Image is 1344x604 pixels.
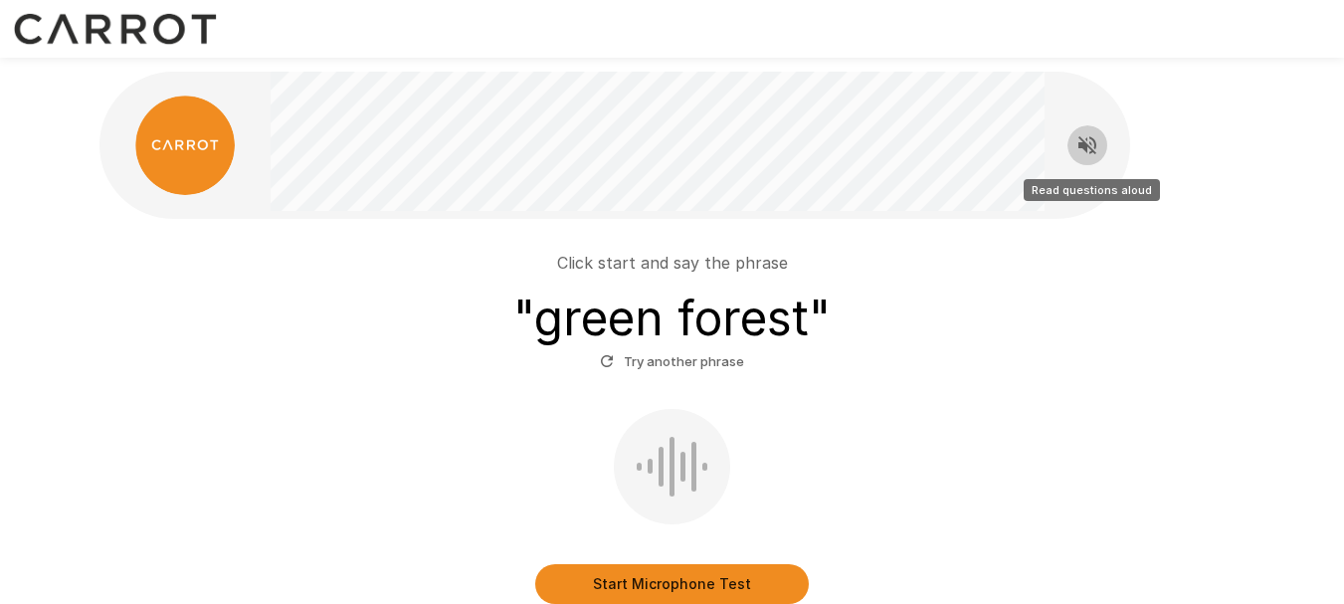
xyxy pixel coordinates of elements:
[513,291,831,346] h3: " green forest "
[595,346,749,377] button: Try another phrase
[535,564,809,604] button: Start Microphone Test
[135,96,235,195] img: carrot_logo.png
[557,251,788,275] p: Click start and say the phrase
[1024,179,1160,201] div: Read questions aloud
[1067,125,1107,165] button: Read questions aloud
